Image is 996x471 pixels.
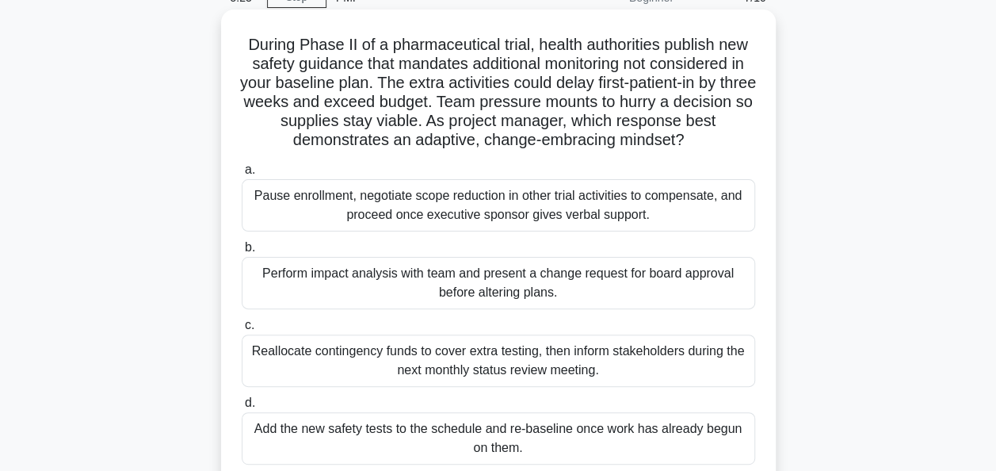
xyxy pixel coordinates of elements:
[242,179,755,232] div: Pause enrollment, negotiate scope reduction in other trial activities to compensate, and proceed ...
[242,335,755,387] div: Reallocate contingency funds to cover extra testing, then inform stakeholders during the next mon...
[245,318,254,331] span: c.
[245,163,255,176] span: a.
[245,240,255,254] span: b.
[242,412,755,465] div: Add the new safety tests to the schedule and re-baseline once work has already begun on them.
[240,35,757,151] h5: During Phase II of a pharmaceutical trial, health authorities publish new safety guidance that ma...
[242,257,755,309] div: Perform impact analysis with team and present a change request for board approval before altering...
[245,396,255,409] span: d.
